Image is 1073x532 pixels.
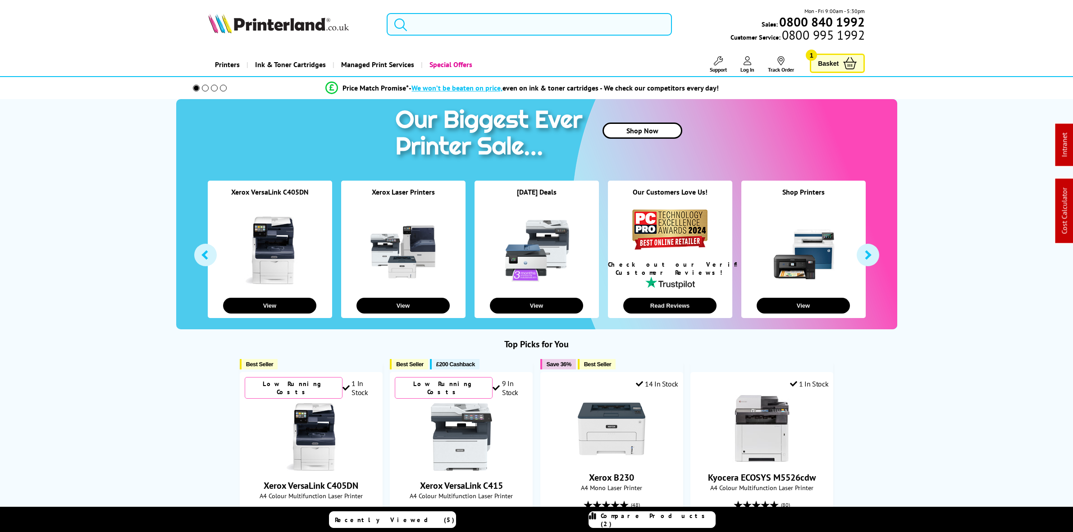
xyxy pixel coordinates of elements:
span: Customer Service: [731,31,865,41]
span: (48) [631,496,640,514]
a: 0800 840 1992 [778,18,865,26]
a: Compare Products (2) [589,511,716,528]
a: Kyocera ECOSYS M5526cdw [708,472,816,483]
div: - even on ink & toner cartridges - We check our competitors every day! [409,83,719,92]
div: 1 In Stock [342,379,378,397]
a: Shop Now [603,123,682,139]
span: (80) [781,496,790,514]
img: Xerox VersaLink C415 [428,403,495,471]
span: Best Seller [246,361,274,368]
button: Best Seller [390,359,428,369]
a: Ink & Toner Cartridges [247,53,333,76]
img: Xerox B230 [578,395,645,463]
img: Xerox VersaLink C405DN [277,403,345,471]
div: Shop Printers [741,187,866,208]
button: Best Seller [578,359,616,369]
a: Xerox VersaLink C405DN [264,480,358,491]
span: 1 [806,50,817,61]
span: Best Seller [584,361,612,368]
span: A4 Colour Multifunction Laser Printer [245,491,378,500]
a: Recently Viewed (5) [329,511,456,528]
button: Read Reviews [623,298,717,314]
div: Low Running Costs [245,377,342,399]
a: Track Order [768,56,794,73]
b: 0800 840 1992 [779,14,865,30]
span: 0800 995 1992 [781,31,865,39]
button: View [223,298,316,314]
a: Cost Calculator [1060,188,1069,234]
button: View [757,298,850,314]
a: Xerox VersaLink C405DN [231,187,309,196]
a: Log In [740,56,754,73]
span: Best Seller [396,361,424,368]
a: Printers [208,53,247,76]
span: £200 Cashback [436,361,475,368]
div: Our Customers Love Us! [608,187,732,208]
li: modal_Promise [181,80,864,96]
a: Xerox VersaLink C415 [428,464,495,473]
a: Support [710,56,727,73]
div: [DATE] Deals [475,187,599,208]
img: printer sale [391,99,592,170]
span: We won’t be beaten on price, [411,83,502,92]
button: View [356,298,450,314]
button: £200 Cashback [430,359,479,369]
span: (114) [329,505,341,522]
button: View [490,298,583,314]
div: Low Running Costs [395,377,493,399]
a: Kyocera ECOSYS M5526cdw [728,455,796,464]
img: Kyocera ECOSYS M5526cdw [728,395,796,463]
div: 1 In Stock [790,379,829,388]
span: Ink & Toner Cartridges [255,53,326,76]
span: Log In [740,66,754,73]
span: Sales: [762,20,778,28]
a: Managed Print Services [333,53,421,76]
a: Xerox VersaLink C405DN [277,464,345,473]
span: A4 Colour Multifunction Laser Printer [395,491,528,500]
a: Xerox B230 [578,455,645,464]
div: 9 In Stock [493,379,528,397]
span: Save 36% [547,361,571,368]
div: 14 In Stock [636,379,678,388]
span: (57) [480,505,489,522]
a: Printerland Logo [208,14,375,35]
span: Mon - Fri 9:00am - 5:30pm [804,7,865,15]
a: Basket 1 [810,54,865,73]
a: Special Offers [421,53,479,76]
div: Check out our Verified Customer Reviews! [608,260,732,277]
span: Compare Products (2) [601,512,715,528]
span: Support [710,66,727,73]
a: Xerox VersaLink C415 [420,480,503,491]
span: Basket [818,57,839,69]
a: Intranet [1060,133,1069,157]
a: Xerox Laser Printers [372,187,435,196]
span: Price Match Promise* [342,83,409,92]
a: Xerox B230 [589,472,634,483]
span: A4 Colour Multifunction Laser Printer [695,483,828,492]
span: A4 Mono Laser Printer [545,483,678,492]
span: Recently Viewed (5) [335,516,455,524]
button: Save 36% [540,359,576,369]
button: Best Seller [240,359,278,369]
img: Printerland Logo [208,14,349,33]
